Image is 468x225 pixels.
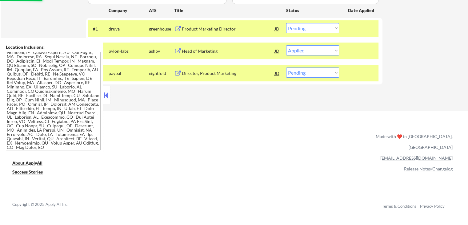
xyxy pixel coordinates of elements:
[348,7,375,14] div: Date Applied
[149,70,174,76] div: eightfold
[12,140,247,146] a: Refer & earn free applications 👯‍♀️
[12,169,51,176] a: Success Stories
[274,23,280,34] div: JD
[12,169,43,174] u: Success Stories
[182,70,275,76] div: Director, Product Marketing
[109,70,149,76] div: paypal
[286,5,339,16] div: Status
[382,204,416,209] a: Terms & Conditions
[174,7,280,14] div: Title
[182,26,275,32] div: Product Marketing Director
[12,160,51,167] a: About ApplyAll
[274,67,280,79] div: JD
[380,155,453,161] a: [EMAIL_ADDRESS][DOMAIN_NAME]
[6,44,101,50] div: Location Inclusions:
[12,202,83,208] div: Copyright © 2025 Apply All Inc
[420,204,445,209] a: Privacy Policy
[109,26,149,32] div: druva
[149,26,174,32] div: greenhouse
[149,7,174,14] div: ATS
[373,131,453,153] div: Made with ❤️ in [GEOGRAPHIC_DATA], [GEOGRAPHIC_DATA]
[274,45,280,56] div: JD
[93,26,104,32] div: #1
[12,160,42,166] u: About ApplyAll
[109,7,149,14] div: Company
[109,48,149,54] div: pylon-labs
[182,48,275,54] div: Head of Marketing
[404,166,453,171] a: Release Notes/Changelog
[149,48,174,54] div: ashby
